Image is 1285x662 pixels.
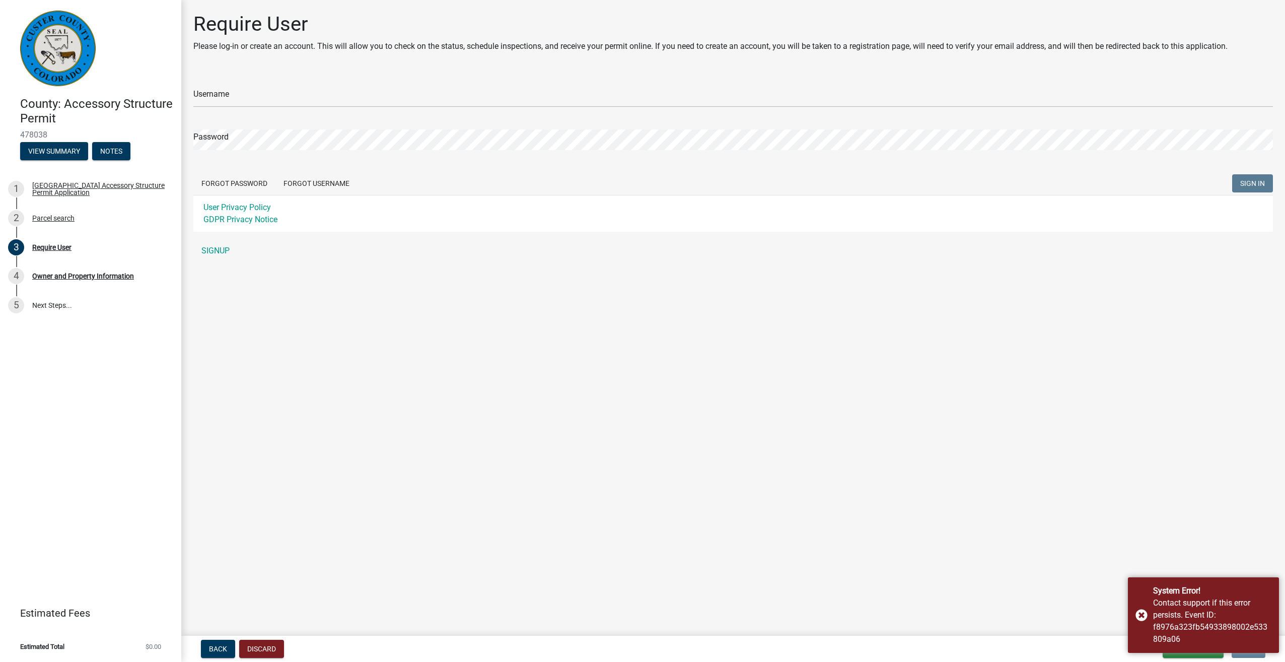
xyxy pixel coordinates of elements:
[20,130,161,140] span: 478038
[20,97,173,126] h4: County: Accessory Structure Permit
[1153,597,1271,645] div: Contact support if this error persists. Event ID: f8976a323fb54933898002e533809a06
[32,215,75,222] div: Parcel search
[32,273,134,280] div: Owner and Property Information
[92,148,130,156] wm-modal-confirm: Notes
[193,40,1228,52] p: Please log-in or create an account. This will allow you to check on the status, schedule inspecti...
[92,142,130,160] button: Notes
[20,643,64,650] span: Estimated Total
[20,11,96,86] img: Custer County, Colorado
[209,645,227,653] span: Back
[146,643,161,650] span: $0.00
[239,640,284,658] button: Discard
[8,603,165,623] a: Estimated Fees
[20,142,88,160] button: View Summary
[1240,179,1265,187] span: SIGN IN
[8,181,24,197] div: 1
[8,239,24,255] div: 3
[201,640,235,658] button: Back
[1232,174,1273,192] button: SIGN IN
[8,268,24,284] div: 4
[193,12,1228,36] h1: Require User
[32,244,72,251] div: Require User
[193,174,275,192] button: Forgot Password
[1153,585,1271,597] div: System Error!
[193,241,1273,261] a: SIGNUP
[32,182,165,196] div: [GEOGRAPHIC_DATA] Accessory Structure Permit Application
[275,174,358,192] button: Forgot Username
[203,203,271,212] a: User Privacy Policy
[8,210,24,226] div: 2
[8,297,24,313] div: 5
[20,148,88,156] wm-modal-confirm: Summary
[203,215,277,224] a: GDPR Privacy Notice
